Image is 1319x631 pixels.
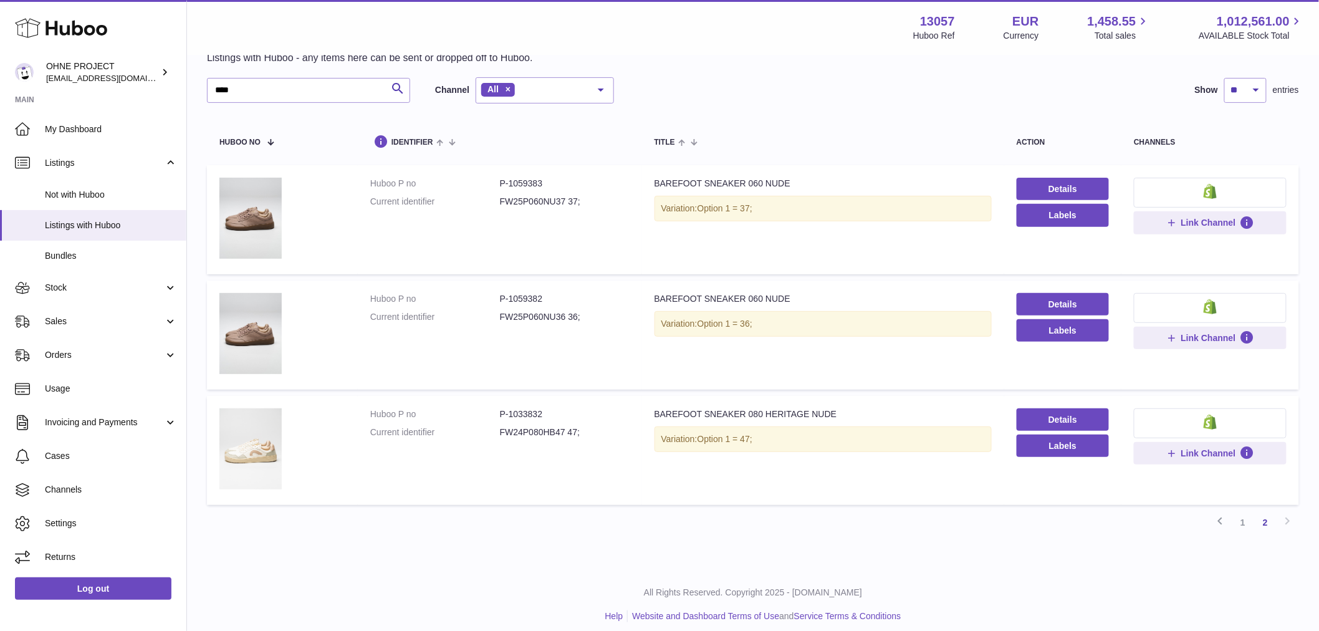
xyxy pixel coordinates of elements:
dt: Huboo P no [370,408,500,420]
div: channels [1134,138,1287,147]
label: Channel [435,84,469,96]
dt: Huboo P no [370,178,500,190]
span: 1,458.55 [1088,13,1136,30]
a: Website and Dashboard Terms of Use [632,611,779,621]
label: Show [1195,84,1218,96]
div: BAREFOOT SNEAKER 080 HERITAGE NUDE [655,408,992,420]
dt: Current identifier [370,311,500,323]
div: Variation: [655,196,992,221]
img: BAREFOOT SNEAKER 060 NUDE [219,178,282,259]
span: Sales [45,315,164,327]
button: Link Channel [1134,442,1287,465]
img: shopify-small.png [1204,415,1217,430]
span: Usage [45,383,177,395]
img: BAREFOOT SNEAKER 080 HERITAGE NUDE [219,408,282,489]
a: Service Terms & Conditions [794,611,901,621]
span: Listings [45,157,164,169]
span: 1,012,561.00 [1217,13,1290,30]
span: entries [1273,84,1299,96]
span: Not with Huboo [45,189,177,201]
span: identifier [391,138,433,147]
div: action [1017,138,1110,147]
span: Link Channel [1181,332,1236,344]
span: title [655,138,675,147]
p: Listings with Huboo - any items here can be sent or dropped off to Huboo. [207,51,533,65]
span: Option 1 = 47; [698,434,752,444]
dt: Huboo P no [370,293,500,305]
span: My Dashboard [45,123,177,135]
button: Labels [1017,319,1110,342]
div: Currency [1004,30,1039,42]
div: Variation: [655,426,992,452]
img: shopify-small.png [1204,299,1217,314]
a: 1,012,561.00 AVAILABLE Stock Total [1199,13,1304,42]
a: Details [1017,178,1110,200]
div: BAREFOOT SNEAKER 060 NUDE [655,178,992,190]
span: Link Channel [1181,448,1236,459]
dt: Current identifier [370,196,500,208]
dt: Current identifier [370,426,500,438]
strong: EUR [1012,13,1038,30]
span: Option 1 = 36; [698,319,752,329]
li: and [628,610,901,622]
span: [EMAIL_ADDRESS][DOMAIN_NAME] [46,73,183,83]
span: Total sales [1095,30,1150,42]
dd: FW25P060NU37 37; [500,196,630,208]
img: internalAdmin-13057@internal.huboo.com [15,63,34,82]
span: Huboo no [219,138,261,147]
img: shopify-small.png [1204,184,1217,199]
div: BAREFOOT SNEAKER 060 NUDE [655,293,992,305]
span: Stock [45,282,164,294]
strong: 13057 [920,13,955,30]
a: 1,458.55 Total sales [1088,13,1151,42]
dd: P-1033832 [500,408,630,420]
span: Returns [45,551,177,563]
div: Huboo Ref [913,30,955,42]
a: 1 [1232,511,1254,534]
dd: P-1059382 [500,293,630,305]
button: Link Channel [1134,211,1287,234]
span: Option 1 = 37; [698,203,752,213]
span: Settings [45,518,177,529]
span: Cases [45,450,177,462]
div: OHNE PROJECT [46,60,158,84]
a: Details [1017,408,1110,431]
a: 2 [1254,511,1277,534]
a: Details [1017,293,1110,315]
span: AVAILABLE Stock Total [1199,30,1304,42]
button: Link Channel [1134,327,1287,349]
span: Link Channel [1181,217,1236,228]
img: BAREFOOT SNEAKER 060 NUDE [219,293,282,374]
button: Labels [1017,435,1110,457]
div: Variation: [655,311,992,337]
dd: FW24P080HB47 47; [500,426,630,438]
dd: FW25P060NU36 36; [500,311,630,323]
span: All [487,84,499,94]
span: Orders [45,349,164,361]
p: All Rights Reserved. Copyright 2025 - [DOMAIN_NAME] [197,587,1309,599]
span: Listings with Huboo [45,219,177,231]
dd: P-1059383 [500,178,630,190]
a: Log out [15,577,171,600]
a: Help [605,611,623,621]
span: Channels [45,484,177,496]
span: Invoicing and Payments [45,417,164,428]
button: Labels [1017,204,1110,226]
span: Bundles [45,250,177,262]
